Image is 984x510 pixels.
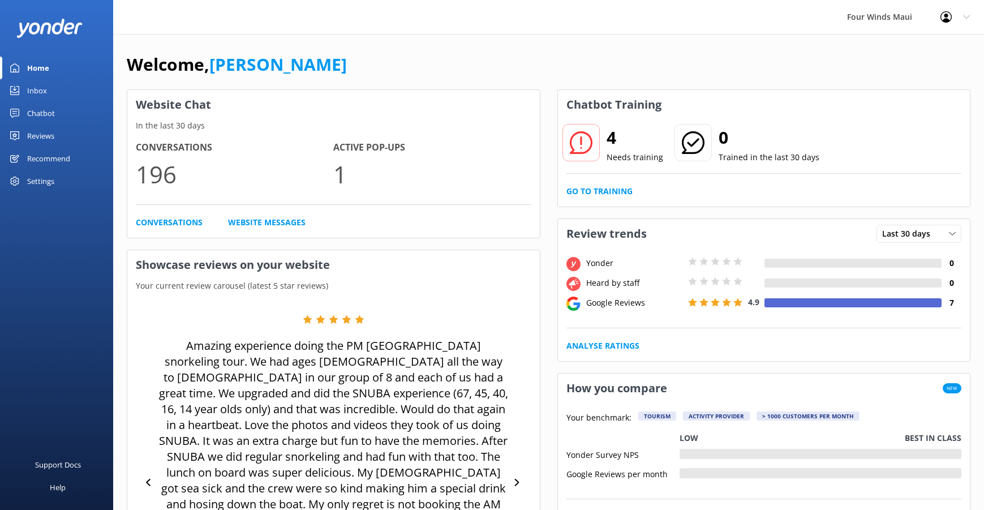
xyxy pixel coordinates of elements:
h4: Active Pop-ups [333,140,531,155]
p: Best in class [905,432,961,444]
div: Heard by staff [583,277,685,289]
span: Last 30 days [882,228,937,240]
a: Conversations [136,216,203,229]
div: Help [50,476,66,499]
a: Analyse Ratings [566,340,639,352]
p: Low [680,432,698,444]
div: Yonder Survey NPS [566,449,680,459]
a: Go to Training [566,185,633,198]
div: Support Docs [35,453,81,476]
div: Chatbot [27,102,55,125]
h2: 4 [607,124,663,151]
h3: Review trends [558,219,655,248]
h3: Website Chat [127,90,540,119]
p: 196 [136,155,333,193]
div: Inbox [27,79,47,102]
p: Your benchmark: [566,412,631,425]
div: Tourism [638,412,676,421]
p: In the last 30 days [127,119,540,132]
h3: Chatbot Training [558,90,670,119]
div: Recommend [27,147,70,170]
h4: 0 [942,257,961,269]
div: Reviews [27,125,54,147]
div: Activity Provider [683,412,750,421]
div: > 1000 customers per month [757,412,860,421]
h4: 0 [942,277,961,289]
span: 4.9 [748,297,759,307]
h3: Showcase reviews on your website [127,250,540,280]
img: yonder-white-logo.png [17,19,82,37]
a: [PERSON_NAME] [209,53,347,76]
p: Your current review carousel (latest 5 star reviews) [127,280,540,292]
a: Website Messages [228,216,306,229]
div: Google Reviews [583,297,685,309]
span: New [943,383,961,393]
div: Google Reviews per month [566,468,680,478]
p: Needs training [607,151,663,164]
h3: How you compare [558,374,676,403]
h2: 0 [719,124,819,151]
div: Settings [27,170,54,192]
div: Yonder [583,257,685,269]
h4: 7 [942,297,961,309]
h1: Welcome, [127,51,347,78]
p: 1 [333,155,531,193]
p: Trained in the last 30 days [719,151,819,164]
h4: Conversations [136,140,333,155]
div: Home [27,57,49,79]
